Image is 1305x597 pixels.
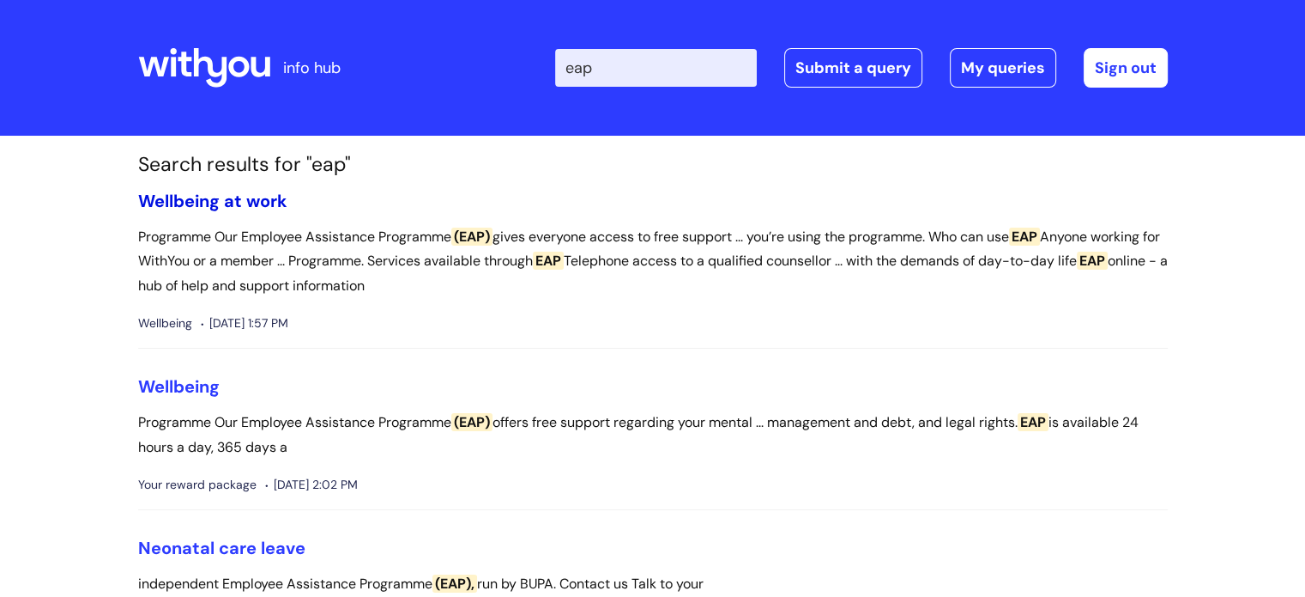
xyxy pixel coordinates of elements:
[265,474,358,496] span: [DATE] 2:02 PM
[138,190,287,212] a: Wellbeing at work
[138,375,220,398] a: Wellbeing
[451,413,492,431] span: (EAP)
[138,313,192,334] span: Wellbeing
[784,48,922,88] a: Submit a query
[432,575,477,593] span: (EAP),
[1009,228,1040,246] span: EAP
[283,54,341,82] p: info hub
[138,537,305,559] a: Neonatal care leave
[1084,48,1168,88] a: Sign out
[555,48,1168,88] div: | -
[451,228,492,246] span: (EAP)
[138,572,1168,597] p: independent Employee Assistance Programme run by BUPA. Contact us Talk to your
[138,411,1168,460] p: Programme Our Employee Assistance Programme offers free support regarding your mental ... managem...
[1018,413,1048,431] span: EAP
[1077,252,1108,270] span: EAP
[138,153,1168,177] h1: Search results for "eap"
[555,49,757,87] input: Search
[201,313,288,334] span: [DATE] 1:57 PM
[533,252,564,270] span: EAP
[138,474,257,496] span: Your reward package
[138,225,1168,299] p: Programme Our Employee Assistance Programme gives everyone access to free support ... you’re usin...
[950,48,1056,88] a: My queries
